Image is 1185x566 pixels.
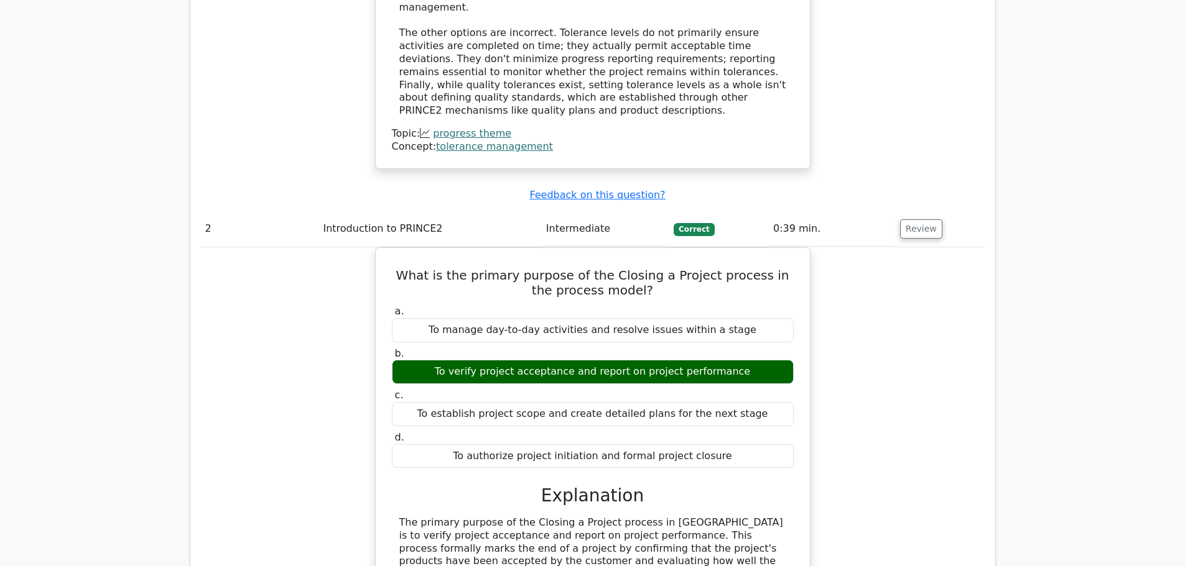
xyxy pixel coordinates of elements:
td: 2 [200,211,318,247]
a: tolerance management [436,140,553,152]
div: Concept: [392,140,794,153]
div: To verify project acceptance and report on project performance [392,360,794,384]
h5: What is the primary purpose of the Closing a Project process in the process model? [391,268,795,298]
td: Intermediate [541,211,669,247]
button: Review [900,219,942,239]
span: Correct [674,223,714,235]
h3: Explanation [399,485,786,506]
span: d. [395,431,404,443]
div: To manage day-to-day activities and resolve issues within a stage [392,318,794,342]
span: b. [395,347,404,359]
div: Topic: [392,127,794,140]
a: Feedback on this question? [529,189,665,201]
a: progress theme [433,127,511,139]
span: c. [395,389,404,401]
td: Introduction to PRINCE2 [318,211,541,247]
span: a. [395,305,404,317]
td: 0:39 min. [768,211,895,247]
div: To authorize project initiation and formal project closure [392,444,794,468]
div: To establish project scope and create detailed plans for the next stage [392,402,794,426]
